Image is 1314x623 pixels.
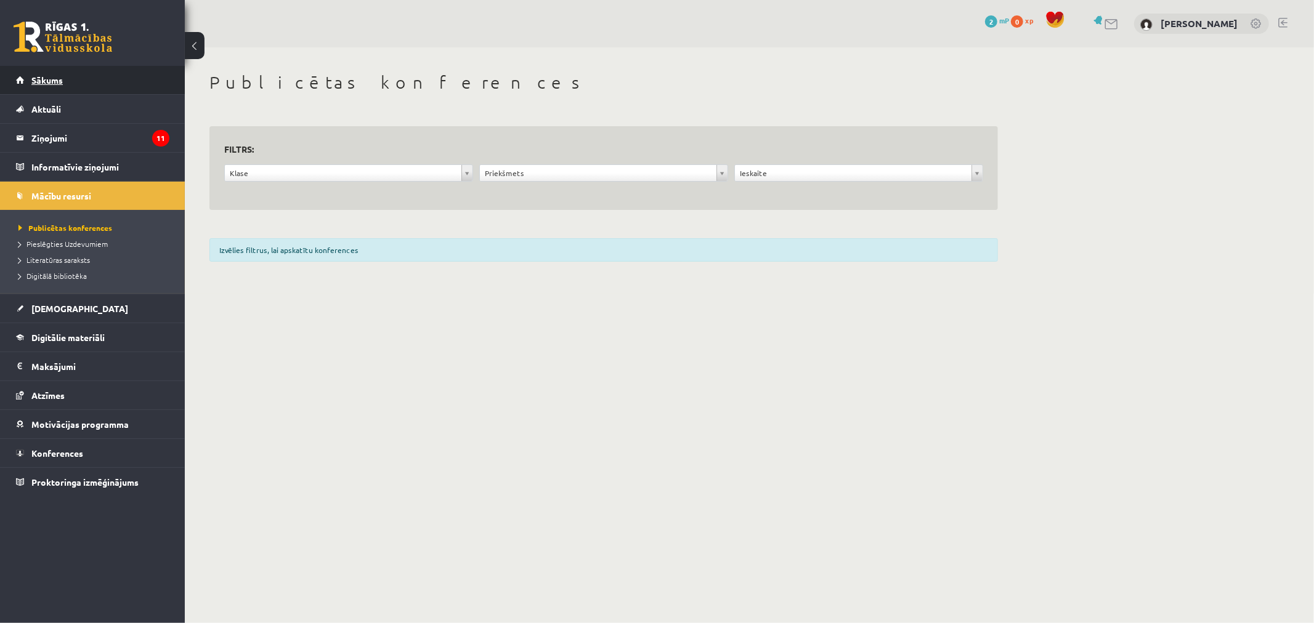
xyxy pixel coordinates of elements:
img: Patriks Vitkus [1140,18,1153,31]
a: Atzīmes [16,381,169,409]
a: Sākums [16,66,169,94]
a: Publicētas konferences [18,222,172,233]
a: Pieslēgties Uzdevumiem [18,238,172,249]
a: Digitālie materiāli [16,323,169,352]
span: Priekšmets [485,165,712,181]
span: Mācību resursi [31,190,91,201]
a: Literatūras saraksts [18,254,172,265]
span: Literatūras saraksts [18,255,90,265]
a: Aktuāli [16,95,169,123]
span: 0 [1011,15,1023,28]
a: Motivācijas programma [16,410,169,438]
span: Digitālā bibliotēka [18,271,87,281]
span: Aktuāli [31,103,61,115]
span: mP [999,15,1009,25]
span: 2 [985,15,997,28]
span: Motivācijas programma [31,419,129,430]
legend: Maksājumi [31,352,169,380]
span: Proktoringa izmēģinājums [31,476,139,488]
span: Digitālie materiāli [31,332,105,343]
a: Maksājumi [16,352,169,380]
span: Klase [230,165,456,181]
a: Priekšmets [480,165,728,181]
a: 2 mP [985,15,1009,25]
div: Izvēlies filtrus, lai apskatītu konferences [209,238,998,262]
span: xp [1025,15,1033,25]
span: Konferences [31,448,83,459]
h3: Filtrs: [224,141,968,158]
span: Atzīmes [31,390,65,401]
a: Konferences [16,439,169,467]
a: Digitālā bibliotēka [18,270,172,281]
span: Sākums [31,74,63,86]
span: Pieslēgties Uzdevumiem [18,239,108,249]
a: Proktoringa izmēģinājums [16,468,169,496]
a: Rīgas 1. Tālmācības vidusskola [14,22,112,52]
a: Mācību resursi [16,182,169,210]
span: Ieskaite [740,165,967,181]
a: Ieskaite [735,165,983,181]
span: Publicētas konferences [18,223,112,233]
a: [DEMOGRAPHIC_DATA] [16,294,169,323]
i: 11 [152,130,169,147]
a: 0 xp [1011,15,1039,25]
h1: Publicētas konferences [209,72,998,93]
a: [PERSON_NAME] [1161,17,1238,30]
legend: Ziņojumi [31,124,169,152]
legend: Informatīvie ziņojumi [31,153,169,181]
a: Informatīvie ziņojumi [16,153,169,181]
a: Ziņojumi11 [16,124,169,152]
a: Klase [225,165,472,181]
span: [DEMOGRAPHIC_DATA] [31,303,128,314]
